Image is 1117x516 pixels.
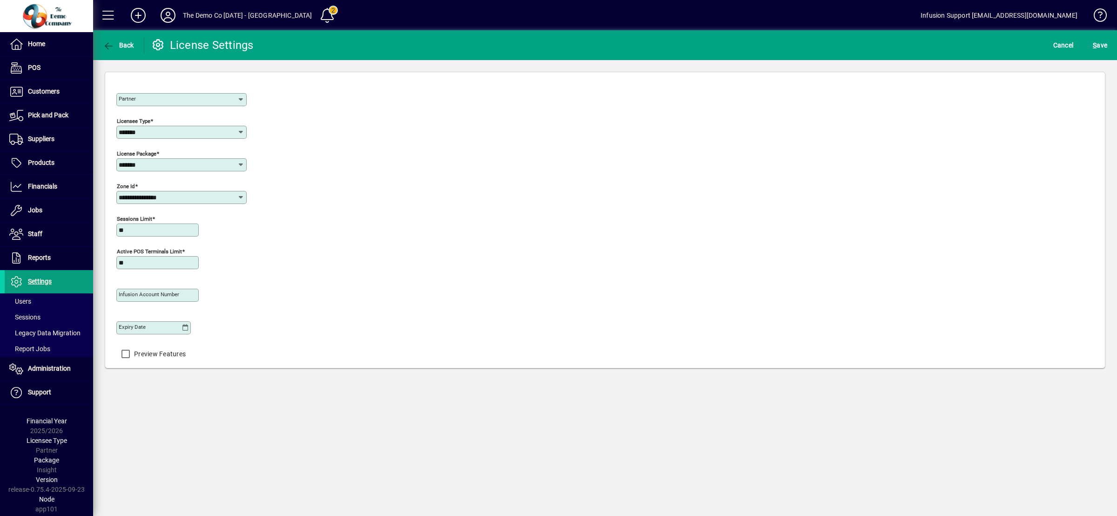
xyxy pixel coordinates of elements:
span: Customers [28,88,60,95]
a: Knowledge Base [1087,2,1105,32]
a: Pick and Pack [5,104,93,127]
span: Sessions [9,313,40,321]
mat-label: License Package [117,150,156,157]
button: Save [1090,37,1110,54]
a: Support [5,381,93,404]
a: Financials [5,175,93,198]
span: Financials [28,183,57,190]
mat-label: Partner [119,95,136,102]
a: Suppliers [5,128,93,151]
span: Reports [28,254,51,261]
span: Administration [28,365,71,372]
span: Version [36,476,58,483]
button: Back [101,37,136,54]
a: Report Jobs [5,341,93,357]
span: Legacy Data Migration [9,329,81,337]
span: Products [28,159,54,166]
mat-label: Infusion account number [119,291,179,298]
a: Reports [5,246,93,270]
span: Licensee Type [27,437,67,444]
button: Profile [153,7,183,24]
span: POS [28,64,40,71]
mat-label: Expiry date [119,324,146,330]
mat-label: Zone Id [117,183,135,190]
span: Staff [28,230,42,238]
span: Support [28,388,51,396]
mat-label: Licensee Type [117,118,150,124]
a: Products [5,151,93,175]
a: Home [5,33,93,56]
span: Package [34,456,59,464]
span: Financial Year [27,417,67,425]
span: Report Jobs [9,345,50,353]
mat-label: Sessions Limit [117,216,152,222]
div: License Settings [151,38,254,53]
span: Node [39,496,54,503]
button: Add [123,7,153,24]
a: Sessions [5,309,93,325]
span: Pick and Pack [28,111,68,119]
a: Customers [5,80,93,103]
a: Jobs [5,199,93,222]
span: Cancel [1053,38,1074,53]
span: Jobs [28,206,42,214]
a: Legacy Data Migration [5,325,93,341]
app-page-header-button: Back [93,37,144,54]
span: ave [1093,38,1107,53]
div: Infusion Support [EMAIL_ADDRESS][DOMAIN_NAME] [921,8,1077,23]
span: Back [103,41,134,49]
span: Users [9,298,31,305]
span: Suppliers [28,135,54,143]
mat-label: Active POS Terminals Limit [117,248,182,255]
button: Cancel [1051,37,1076,54]
span: Home [28,40,45,48]
a: POS [5,56,93,80]
span: Settings [28,278,52,285]
span: S [1093,41,1097,49]
label: Preview Features [132,349,186,359]
a: Users [5,293,93,309]
a: Staff [5,223,93,246]
div: The Demo Co [DATE] - [GEOGRAPHIC_DATA] [183,8,312,23]
a: Administration [5,357,93,380]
